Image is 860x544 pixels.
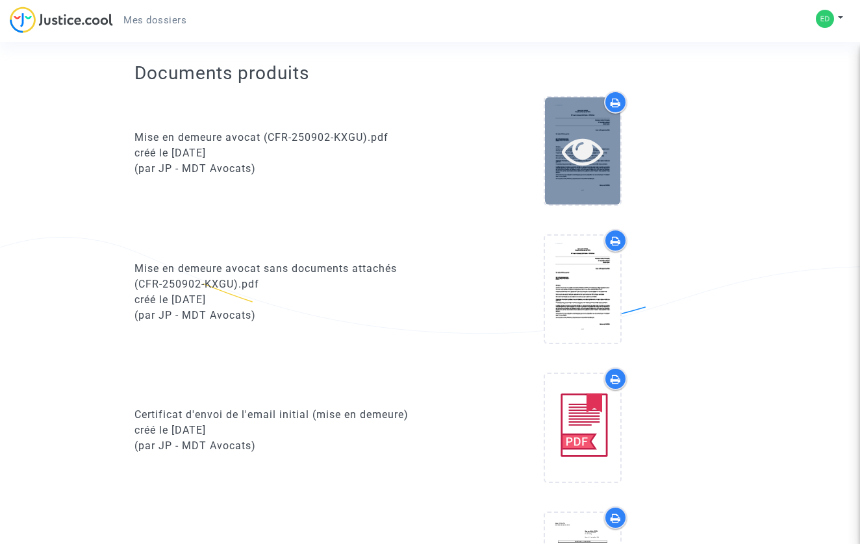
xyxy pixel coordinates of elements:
div: créé le [DATE] [134,292,421,308]
img: 864747be96bc1036b08db1d8462fa561 [816,10,834,28]
div: Mise en demeure avocat (CFR-250902-KXGU).pdf [134,130,421,145]
div: créé le [DATE] [134,145,421,161]
div: Certificat d'envoi de l'email initial (mise en demeure) [134,407,421,423]
div: (par JP - MDT Avocats) [134,308,421,323]
div: (par JP - MDT Avocats) [134,161,421,177]
div: (par JP - MDT Avocats) [134,438,421,454]
a: Mes dossiers [113,10,197,30]
div: créé le [DATE] [134,423,421,438]
span: Mes dossiers [123,14,186,26]
div: Mise en demeure avocat sans documents attachés (CFR-250902-KXGU).pdf [134,261,421,292]
h2: Documents produits [134,62,726,84]
img: jc-logo.svg [10,6,113,33]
